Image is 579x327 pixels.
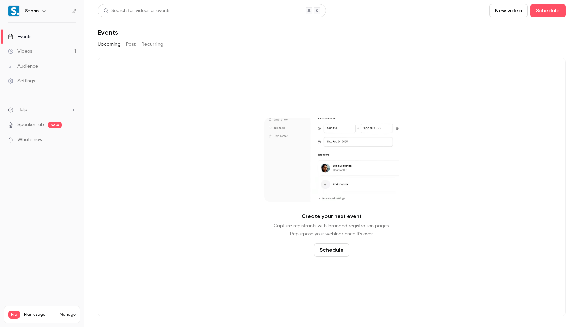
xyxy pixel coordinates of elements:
[8,63,38,70] div: Audience
[17,121,44,128] a: SpeakerHub
[8,33,31,40] div: Events
[103,7,170,14] div: Search for videos or events
[489,4,528,17] button: New video
[8,106,76,113] li: help-dropdown-opener
[8,78,35,84] div: Settings
[274,222,390,238] p: Capture registrants with branded registration pages. Repurpose your webinar once it's over.
[8,48,32,55] div: Videos
[8,311,20,319] span: Pro
[17,136,43,144] span: What's new
[126,39,136,50] button: Past
[8,6,19,16] img: Stann
[98,28,118,36] h1: Events
[530,4,566,17] button: Schedule
[60,312,76,317] a: Manage
[98,39,121,50] button: Upcoming
[314,243,349,257] button: Schedule
[302,212,362,220] p: Create your next event
[141,39,164,50] button: Recurring
[24,312,55,317] span: Plan usage
[17,106,27,113] span: Help
[68,137,76,143] iframe: Noticeable Trigger
[48,122,62,128] span: new
[25,8,39,14] h6: Stann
